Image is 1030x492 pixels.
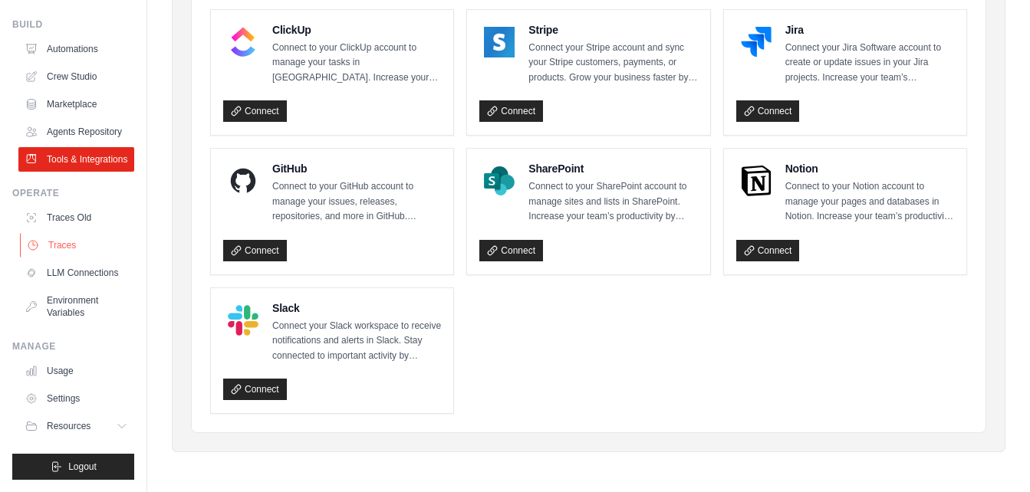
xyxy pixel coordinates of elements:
[785,179,954,225] p: Connect to your Notion account to manage your pages and databases in Notion. Increase your team’s...
[47,420,90,432] span: Resources
[528,161,697,176] h4: SharePoint
[528,179,697,225] p: Connect to your SharePoint account to manage sites and lists in SharePoint. Increase your team’s ...
[785,41,954,86] p: Connect your Jira Software account to create or update issues in your Jira projects. Increase you...
[484,166,515,196] img: SharePoint Logo
[741,166,772,196] img: Notion Logo
[18,64,134,89] a: Crew Studio
[479,240,543,261] a: Connect
[228,305,258,336] img: Slack Logo
[272,22,441,38] h4: ClickUp
[785,22,954,38] h4: Jira
[18,147,134,172] a: Tools & Integrations
[223,379,287,400] a: Connect
[12,454,134,480] button: Logout
[741,27,772,57] img: Jira Logo
[479,100,543,122] a: Connect
[272,179,441,225] p: Connect to your GitHub account to manage your issues, releases, repositories, and more in GitHub....
[18,288,134,325] a: Environment Variables
[18,37,134,61] a: Automations
[12,340,134,353] div: Manage
[12,187,134,199] div: Operate
[223,100,287,122] a: Connect
[785,161,954,176] h4: Notion
[223,240,287,261] a: Connect
[20,233,136,257] a: Traces
[272,161,441,176] h4: GitHub
[736,100,800,122] a: Connect
[18,414,134,438] button: Resources
[228,166,258,196] img: GitHub Logo
[272,41,441,86] p: Connect to your ClickUp account to manage your tasks in [GEOGRAPHIC_DATA]. Increase your team’s p...
[736,240,800,261] a: Connect
[68,461,97,473] span: Logout
[18,359,134,383] a: Usage
[18,120,134,144] a: Agents Repository
[18,92,134,116] a: Marketplace
[528,41,697,86] p: Connect your Stripe account and sync your Stripe customers, payments, or products. Grow your busi...
[18,205,134,230] a: Traces Old
[528,22,697,38] h4: Stripe
[12,18,134,31] div: Build
[228,27,258,57] img: ClickUp Logo
[18,386,134,411] a: Settings
[272,300,441,316] h4: Slack
[18,261,134,285] a: LLM Connections
[484,27,515,57] img: Stripe Logo
[272,319,441,364] p: Connect your Slack workspace to receive notifications and alerts in Slack. Stay connected to impo...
